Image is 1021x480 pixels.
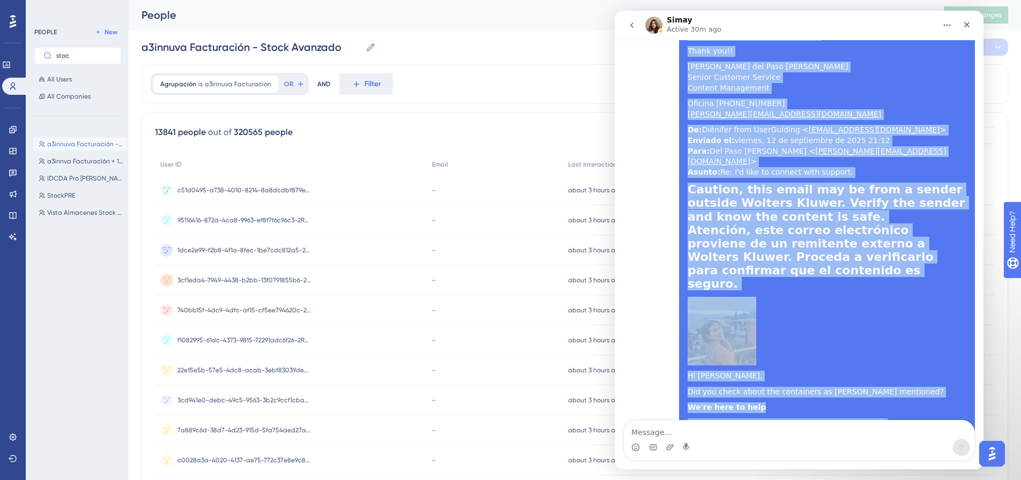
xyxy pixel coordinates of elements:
[34,138,128,151] button: a3innuva Facturación - Stock Avanzado
[282,76,306,93] button: OR
[568,366,623,374] time: about 3 hours ago
[73,392,151,401] b: We're here to help
[34,432,42,441] button: Gif picker
[615,11,983,469] iframe: Intercom live chat
[568,276,623,284] time: about 3 hours ago
[177,306,311,314] span: 740bb15f-4dc9-4dfc-af15-cf5ee794620c-2S84F
[73,88,352,109] div: Oficina [PHONE_NUMBER]
[568,336,623,344] time: about 3 hours ago
[47,191,75,200] span: StockPRE
[34,206,128,219] button: Vista Almacenes Stock Avanzado
[568,186,623,194] time: about 3 hours ago
[432,216,435,224] span: -
[25,3,67,16] span: Need Help?
[47,92,91,101] span: All Companies
[73,136,331,155] a: [PERSON_NAME][EMAIL_ADDRESS][DOMAIN_NAME]
[177,186,311,194] span: c51d0495-a738-4010-8214-8a8dcdbf879e-2RNXY
[47,157,123,166] span: a3innva Facturación + 120 dias y Stock Avanzado
[432,276,435,284] span: -
[68,432,77,441] button: Start recording
[432,366,435,374] span: -
[73,376,352,387] div: Did you check about the containers as [PERSON_NAME] mentioned?
[34,155,128,168] button: a3innva Facturación + 120 dias y Stock Avanzado
[73,136,95,145] b: Para:
[432,306,435,314] span: -
[177,426,311,434] span: 7a889c6d-38d7-4d23-915d-5fa754aed27a-2PTGL
[73,35,352,46] div: Thank you!!
[198,80,203,88] span: is
[568,246,623,254] time: about 3 hours ago
[177,336,311,344] span: f1082995-61dc-4373-9815-72291adc6f26-2R8NT
[432,426,435,434] span: -
[339,73,393,95] button: Filter
[194,115,325,123] a: [EMAIL_ADDRESS][DOMAIN_NAME]
[155,126,206,139] div: 13841 people
[73,115,87,123] b: De:
[73,360,352,371] div: Hi [PERSON_NAME],
[51,432,59,441] button: Upload attachment
[317,73,331,95] div: AND
[432,160,448,169] span: Email
[177,456,311,464] span: c0028a3a-4020-4137-ae75-772c37e8e9c8-2QNN6
[73,99,266,108] a: [PERSON_NAME][EMAIL_ADDRESS][DOMAIN_NAME]
[364,78,381,91] span: Filter
[568,396,623,404] time: about 3 hours ago
[568,426,623,434] time: about 3 hours ago
[47,75,72,84] span: All Users
[34,28,57,36] div: PEOPLE
[73,114,352,167] div: Diênifer from UserGuiding < > viernes, 12 de septiembre de 2025 21:12 Del Paso [PERSON_NAME] < > ...
[34,189,128,202] button: StockPRE
[73,51,352,82] div: [PERSON_NAME] del Paso [PERSON_NAME] Senior Customer Service Content Management
[177,216,311,224] span: 95116416-872d-4ca8-9963-ef8f7f6c96c3-2RQDB
[944,6,1008,24] button: Publish Changes
[56,52,112,59] input: Search
[208,126,232,139] div: out of
[160,80,196,88] span: Agrupación
[234,126,293,139] div: 320565 people
[160,160,182,169] span: User ID
[73,157,106,166] b: Asunto:
[141,40,361,55] input: Segment Name
[17,432,25,441] button: Emoji picker
[432,396,435,404] span: -
[73,172,352,286] h1: Caution, this email may be from a sender outside Wolters Kluwer. Verify the sender and know the c...
[177,246,311,254] span: 1dce2e99-f2b8-4f1a-8fec-1be7cdc812a5-2R71D
[105,28,117,36] span: New
[284,80,293,88] span: OR
[568,216,623,224] time: about 3 hours ago
[432,186,435,194] span: -
[432,336,435,344] span: -
[177,366,311,374] span: 22e15e5b-57e5-4dc8-acab-3ebf83039dee-2SC6Z
[976,438,1008,470] iframe: UserGuiding AI Assistant Launcher
[568,160,617,169] span: Last Interaction
[73,125,120,134] b: Enviado el:
[47,208,123,217] span: Vista Almacenes Stock Avanzado
[34,73,121,86] button: All Users
[205,80,271,88] span: a3innuva Facturacion
[141,7,917,22] div: People
[34,172,128,185] button: IDCDA Pro [PERSON_NAME] - Stock Avanzado
[9,410,360,428] textarea: Message…
[73,286,141,355] img: Diênifer
[47,174,123,183] span: IDCDA Pro [PERSON_NAME] - Stock Avanzado
[338,428,355,445] button: Send a message…
[432,456,435,464] span: -
[177,276,311,284] span: 3cf1eda4-7949-4438-b2bb-13f0791855b6-2RXHJ
[568,306,623,314] time: about 3 hours ago
[177,396,311,404] span: 3cd941e0-debc-49c5-9563-3b2c9ccf1cba-2PTVQ
[432,246,435,254] span: -
[34,90,121,103] button: All Companies
[91,26,121,39] button: New
[215,408,271,417] a: our Messenger
[568,456,623,464] time: about 3 hours ago
[47,140,123,148] span: a3innuva Facturación - Stock Avanzado
[73,408,352,418] div: Reply directly to this email or through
